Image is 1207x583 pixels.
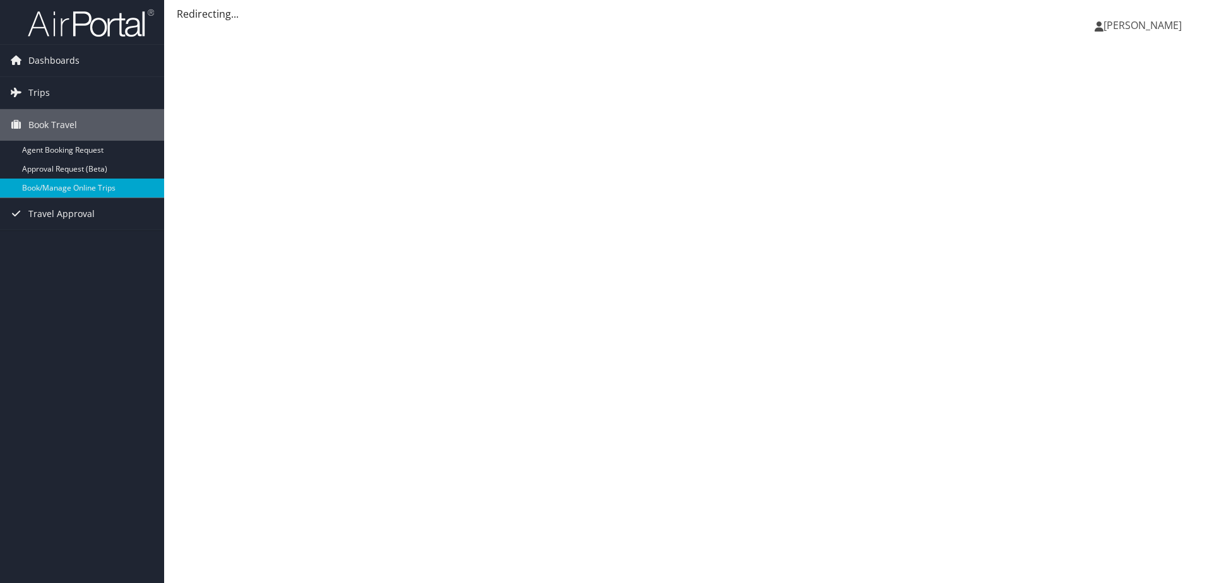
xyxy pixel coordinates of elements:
[177,6,1194,21] div: Redirecting...
[1103,18,1182,32] span: [PERSON_NAME]
[28,77,50,109] span: Trips
[28,45,80,76] span: Dashboards
[28,198,95,230] span: Travel Approval
[28,8,154,38] img: airportal-logo.png
[28,109,77,141] span: Book Travel
[1095,6,1194,44] a: [PERSON_NAME]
